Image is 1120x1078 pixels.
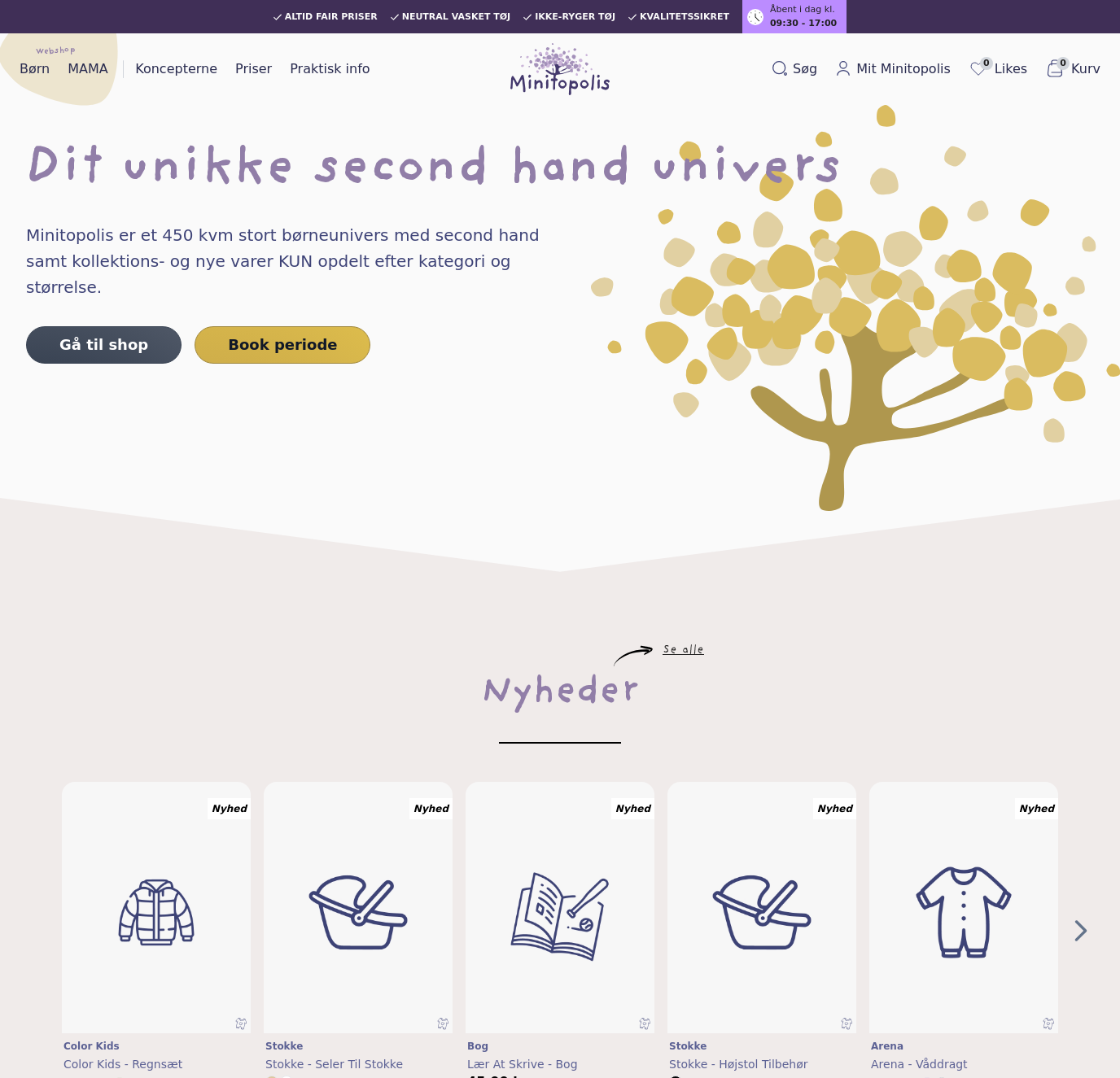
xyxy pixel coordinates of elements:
span: Åbent i dag kl. [770,3,835,17]
span: Stokke - Højstol Tilbehør [669,1058,808,1071]
img: minitopolis-no-image-warm-clothing-placeholder [62,782,251,1043]
div: Nyhed [409,798,453,819]
img: Udstyr til børn [667,782,856,1043]
a: Børn [13,56,56,82]
img: Udstyr til børn [264,782,453,1043]
a: Praktisk info [283,56,376,82]
a: Stokke [669,1040,855,1053]
button: 0Kurv [1039,55,1107,83]
span: 0 [1057,57,1070,70]
a: Udstyr til børnUdstyr til børnNyhed [667,782,856,1033]
span: Kvalitetssikret [640,12,729,22]
a: Arena - Våddragt [871,1056,1057,1072]
button: Next Page [1068,918,1094,944]
a: Priser [229,56,278,82]
a: Color Kids [63,1040,249,1053]
span: Stokke [669,1041,707,1052]
span: Kurv [1071,59,1100,79]
img: minitopolis-no-image-books-games-placeholder [466,782,654,1043]
span: 0 [980,57,993,70]
div: Nyheder [481,667,639,719]
span: Color Kids [63,1041,120,1052]
h1: Dit unikke second hand univers [26,144,1094,196]
a: minitopolis-no-image-warm-clothing-placeholderminitopolis-no-image-warm-clothing-placeholderNyhed [62,782,251,1033]
span: Neutral vasket tøj [402,12,511,22]
a: 0Likes [962,55,1034,83]
a: Stokke [265,1040,451,1053]
a: Mit Minitopolis [829,56,957,82]
a: Lær at skrive - Bog [467,1056,653,1072]
h4: Minitopolis er et 450 kvm stort børneunivers med second hand samt kollektions- og nye varer KUN o... [26,222,573,300]
span: Lær at skrive - Bog [467,1058,578,1071]
span: 09:30 - 17:00 [770,17,837,31]
img: Børnetøj [869,782,1058,1043]
div: Nyhed [1015,798,1058,819]
a: Stokke - Seler til stokke [265,1056,451,1072]
span: Stokke [265,1041,303,1052]
a: Gå til shop [26,326,182,364]
a: Color Kids - Regnsæt [63,1056,249,1072]
span: Arena [871,1041,903,1052]
span: Søg [793,59,817,79]
a: MAMA [61,56,115,82]
span: Likes [995,59,1027,79]
button: Søg [765,56,824,82]
span: Bog [467,1041,488,1052]
span: Arena - Våddragt [871,1058,968,1071]
a: Arena [871,1040,1057,1053]
div: Nyhed [611,798,654,819]
div: Nyhed [208,798,251,819]
a: Stokke - Højstol Tilbehør [669,1056,855,1072]
span: Mit Minitopolis [856,59,951,79]
a: Koncepterne [129,56,224,82]
span: Stokke - Seler til stokke [265,1058,403,1071]
a: Book periode [195,326,370,364]
a: minitopolis-no-image-books-games-placeholderminitopolis-no-image-books-games-placeholderNyhed [466,782,654,1033]
span: Altid fair priser [285,12,378,22]
div: Nyhed [813,798,856,819]
a: BørnetøjBørnetøjNyhed [869,782,1058,1033]
span: Ikke-ryger tøj [535,12,615,22]
a: Udstyr til børnUdstyr til børnNyhed [264,782,453,1033]
a: Se alle [663,646,704,656]
span: Color Kids - Regnsæt [63,1058,182,1071]
img: Minitopolis logo [510,43,610,95]
a: Bog [467,1040,653,1053]
img: Minitopolis' logo som et gul blomst [591,105,1120,511]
